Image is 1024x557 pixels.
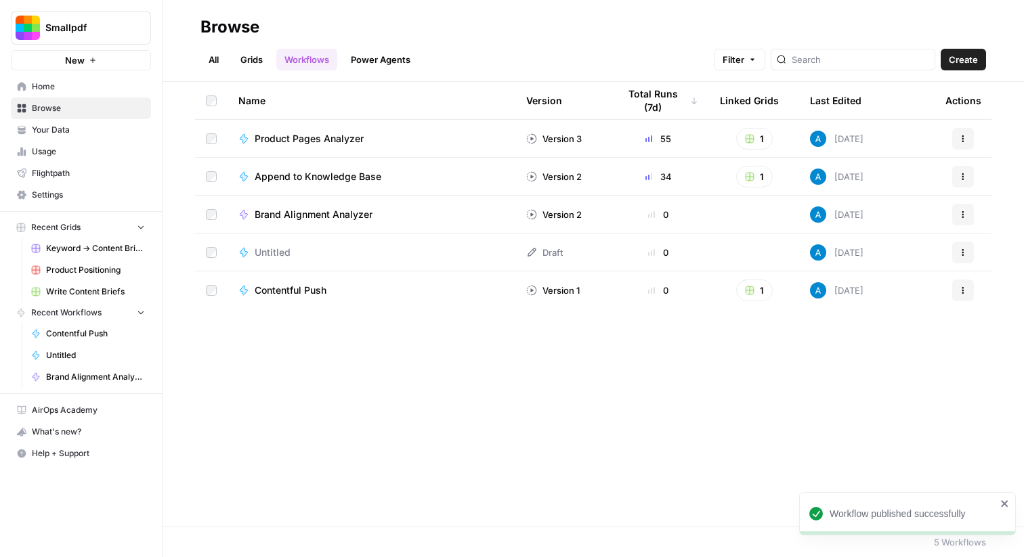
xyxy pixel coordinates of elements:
[810,169,863,185] div: [DATE]
[810,131,863,147] div: [DATE]
[736,280,773,301] button: 1
[25,344,151,366] a: Untitled
[810,244,826,261] img: o3cqybgnmipr355j8nz4zpq1mc6x
[810,131,826,147] img: o3cqybgnmipr355j8nz4zpq1mc6x
[736,128,773,150] button: 1
[934,535,986,549] div: 5 Workflows
[792,53,929,66] input: Search
[736,166,773,187] button: 1
[32,404,145,416] span: AirOps Academy
[526,246,563,259] div: Draft
[200,16,259,38] div: Browse
[276,49,337,70] a: Workflows
[810,282,826,298] img: o3cqybgnmipr355j8nz4zpq1mc6x
[238,132,505,146] a: Product Pages Analyzer
[11,421,151,443] button: What's new?
[32,146,145,158] span: Usage
[255,170,381,183] span: Append to Knowledge Base
[720,82,779,119] div: Linked Grids
[238,208,505,221] a: Brand Alignment Analyzer
[618,284,698,297] div: 0
[25,238,151,259] a: Keyword -> Content Brief -> Article
[46,328,145,340] span: Contentful Push
[238,284,505,297] a: Contentful Push
[11,141,151,162] a: Usage
[32,124,145,136] span: Your Data
[810,206,826,223] img: o3cqybgnmipr355j8nz4zpq1mc6x
[526,284,580,297] div: Version 1
[343,49,419,70] a: Power Agents
[11,443,151,464] button: Help + Support
[255,284,326,297] span: Contentful Push
[723,53,744,66] span: Filter
[32,81,145,93] span: Home
[32,102,145,114] span: Browse
[618,246,698,259] div: 0
[45,21,127,35] span: Smallpdf
[31,221,81,233] span: Recent Grids
[12,422,150,442] div: What's new?
[238,82,505,119] div: Name
[46,371,145,383] span: Brand Alignment Analyzer
[25,323,151,344] a: Contentful Push
[810,169,826,185] img: o3cqybgnmipr355j8nz4zpq1mc6x
[810,244,863,261] div: [DATE]
[11,50,151,70] button: New
[618,132,698,146] div: 55
[618,170,698,183] div: 34
[232,49,271,70] a: Grids
[1000,498,1010,509] button: close
[11,217,151,238] button: Recent Grids
[11,399,151,421] a: AirOps Academy
[11,162,151,184] a: Flightpath
[255,208,372,221] span: Brand Alignment Analyzer
[46,264,145,276] span: Product Positioning
[618,82,698,119] div: Total Runs (7d)
[255,132,364,146] span: Product Pages Analyzer
[941,49,986,70] button: Create
[46,349,145,361] span: Untitled
[618,208,698,221] div: 0
[46,286,145,298] span: Write Content Briefs
[810,206,863,223] div: [DATE]
[238,246,505,259] a: Untitled
[25,259,151,281] a: Product Positioning
[810,82,861,119] div: Last Edited
[11,184,151,206] a: Settings
[255,246,291,259] span: Untitled
[830,507,996,520] div: Workflow published successfully
[11,76,151,97] a: Home
[526,170,582,183] div: Version 2
[31,307,102,319] span: Recent Workflows
[945,82,981,119] div: Actions
[200,49,227,70] a: All
[11,97,151,119] a: Browse
[526,132,582,146] div: Version 3
[11,303,151,323] button: Recent Workflows
[238,170,505,183] a: Append to Knowledge Base
[32,167,145,179] span: Flightpath
[11,119,151,141] a: Your Data
[810,282,863,298] div: [DATE]
[25,281,151,303] a: Write Content Briefs
[25,366,151,388] a: Brand Alignment Analyzer
[32,447,145,460] span: Help + Support
[526,82,562,119] div: Version
[46,242,145,254] span: Keyword -> Content Brief -> Article
[949,53,978,66] span: Create
[526,208,582,221] div: Version 2
[11,11,151,45] button: Workspace: Smallpdf
[32,189,145,201] span: Settings
[65,53,85,67] span: New
[16,16,40,40] img: Smallpdf Logo
[714,49,765,70] button: Filter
